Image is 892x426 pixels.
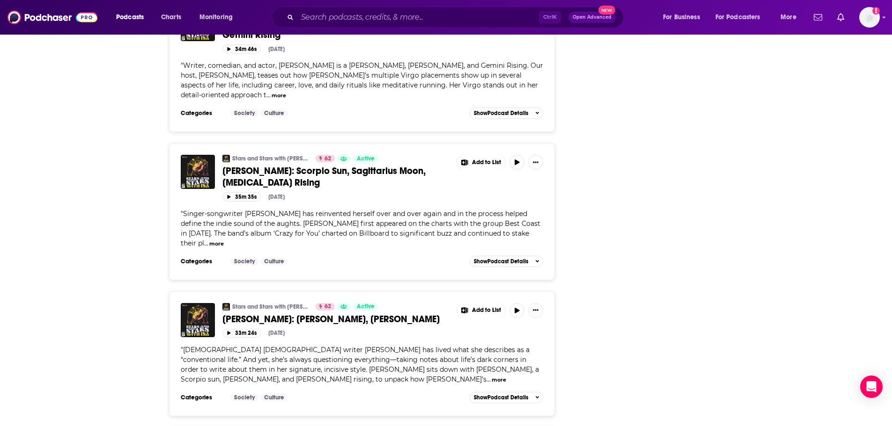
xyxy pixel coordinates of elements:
[232,303,310,310] a: Stars and Stars with [PERSON_NAME]
[324,302,331,311] span: 62
[268,194,285,200] div: [DATE]
[539,11,561,23] span: Ctrl K
[260,258,288,265] a: Culture
[181,109,223,117] h3: Categories
[181,394,223,401] h3: Categories
[568,12,616,23] button: Open AdvancedNew
[492,376,506,384] button: more
[457,155,506,170] button: Show More Button
[230,109,258,117] a: Society
[774,10,808,25] button: open menu
[470,108,544,119] button: ShowPodcast Details
[715,11,760,24] span: For Podcasters
[474,110,528,116] span: Show Podcast Details
[209,240,224,248] button: more
[181,155,215,189] img: Bethany Cosentino: Scorpio Sun, Sagittarius Moon, Cancer Rising
[573,15,612,20] span: Open Advanced
[7,8,97,26] img: Podchaser - Follow, Share and Rate Podcasts
[110,10,156,25] button: open menu
[474,258,528,265] span: Show Podcast Details
[859,7,880,28] img: User Profile
[872,7,880,14] svg: Add a profile image
[155,10,187,25] a: Charts
[663,11,700,24] span: For Business
[222,165,450,188] a: [PERSON_NAME]: Scorpio Sun, Sagittarius Moon, [MEDICAL_DATA] Rising
[222,329,261,338] button: 33m 24s
[528,155,543,170] button: Show More Button
[470,392,544,403] button: ShowPodcast Details
[810,9,826,25] a: Show notifications dropdown
[266,91,271,99] span: ...
[860,375,883,398] div: Open Intercom Messenger
[297,10,539,25] input: Search podcasts, credits, & more...
[859,7,880,28] span: Logged in as ereardon
[181,61,543,99] span: "
[181,346,539,383] span: [DEMOGRAPHIC_DATA] [DEMOGRAPHIC_DATA] writer [PERSON_NAME] has lived what she describes as a “con...
[204,239,208,247] span: ...
[161,11,181,24] span: Charts
[222,165,426,188] span: [PERSON_NAME]: Scorpio Sun, Sagittarius Moon, [MEDICAL_DATA] Rising
[272,92,286,100] button: more
[181,209,540,247] span: "
[199,11,233,24] span: Monitoring
[656,10,712,25] button: open menu
[181,61,543,99] span: Writer, comedian, and actor, [PERSON_NAME] is a [PERSON_NAME], [PERSON_NAME], and Gemini Rising. ...
[457,303,506,318] button: Show More Button
[260,109,288,117] a: Culture
[181,303,215,337] img: Jia Tolentino: Scorpio Sun, Aries Moon, Leo Rising
[357,154,375,164] span: Active
[316,303,335,310] a: 62
[222,44,261,53] button: 34m 46s
[833,9,848,25] a: Show notifications dropdown
[472,159,501,166] span: Add to List
[709,10,774,25] button: open menu
[116,11,144,24] span: Podcasts
[598,6,615,14] span: New
[280,7,633,28] div: Search podcasts, credits, & more...
[357,302,375,311] span: Active
[324,154,331,164] span: 62
[193,10,245,25] button: open menu
[268,46,285,52] div: [DATE]
[353,155,378,162] a: Active
[222,192,261,201] button: 35m 35s
[181,209,540,247] span: Singer-songwriter [PERSON_NAME] has reinvented herself over and over again and in the process hel...
[472,307,501,314] span: Add to List
[781,11,796,24] span: More
[474,394,528,401] span: Show Podcast Details
[222,303,230,310] img: Stars and Stars with Isa
[487,375,491,383] span: ...
[268,330,285,336] div: [DATE]
[181,346,539,383] span: "
[222,313,450,325] a: [PERSON_NAME]: [PERSON_NAME], [PERSON_NAME]
[316,155,335,162] a: 62
[181,258,223,265] h3: Categories
[859,7,880,28] button: Show profile menu
[528,303,543,318] button: Show More Button
[222,313,440,325] span: [PERSON_NAME]: [PERSON_NAME], [PERSON_NAME]
[470,256,544,267] button: ShowPodcast Details
[230,394,258,401] a: Society
[232,155,310,162] a: Stars and Stars with [PERSON_NAME]
[222,155,230,162] img: Stars and Stars with Isa
[260,394,288,401] a: Culture
[353,303,378,310] a: Active
[230,258,258,265] a: Society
